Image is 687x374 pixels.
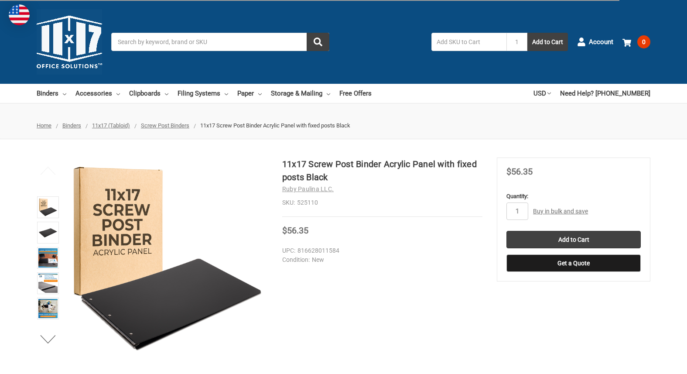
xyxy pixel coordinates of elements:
[431,33,506,51] input: Add SKU to Cart
[282,198,295,207] dt: SKU:
[282,198,482,207] dd: 525110
[38,198,58,217] img: 11x17 Screw Post Binder Acrylic Panel with fixed posts Black
[533,84,551,103] a: USD
[506,166,533,177] span: $56.35
[282,246,479,255] dd: 816628011584
[200,122,350,129] span: 11x17 Screw Post Binder Acrylic Panel with fixed posts Black
[38,274,58,293] img: 11x17 Screw Post Binder Acrylic Panel with fixed posts Black
[339,84,372,103] a: Free Offers
[37,122,51,129] a: Home
[533,208,588,215] a: Buy in bulk and save
[506,192,641,201] label: Quantity:
[75,84,120,103] a: Accessories
[38,223,58,242] img: 11x17 Screw Post Binder Acrylic Panel with fixed posts Black
[37,9,102,75] img: 11x17.com
[141,122,189,129] a: Screw Post Binders
[92,122,130,129] a: 11x17 (Tabloid)
[178,84,228,103] a: Filing Systems
[38,299,58,318] img: 11x17 Screw Post Binder Acrylic Panel with fixed posts Black
[35,162,62,179] button: Previous
[506,254,641,272] button: Get a Quote
[282,246,295,255] dt: UPC:
[111,33,329,51] input: Search by keyword, brand or SKU
[577,31,613,53] a: Account
[37,84,66,103] a: Binders
[282,255,310,264] dt: Condition:
[589,37,613,47] span: Account
[237,84,262,103] a: Paper
[560,84,650,103] a: Need Help? [PHONE_NUMBER]
[38,248,58,268] img: Ruby Paulina 11x17 1" Angle-D Ring, White Acrylic Binder (515180)
[282,185,334,192] a: Ruby Paulina LLC.
[622,31,650,53] a: 0
[62,122,81,129] a: Binders
[637,35,650,48] span: 0
[615,350,687,374] iframe: Google Customer Reviews
[506,231,641,248] input: Add to Cart
[9,4,30,25] img: duty and tax information for United States
[66,158,268,359] img: 11x17 Screw Post Binder Acrylic Panel with fixed posts Black
[35,330,62,348] button: Next
[271,84,330,103] a: Storage & Mailing
[282,225,308,236] span: $56.35
[282,255,479,264] dd: New
[282,158,482,184] h1: 11x17 Screw Post Binder Acrylic Panel with fixed posts Black
[527,33,568,51] button: Add to Cart
[129,84,168,103] a: Clipboards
